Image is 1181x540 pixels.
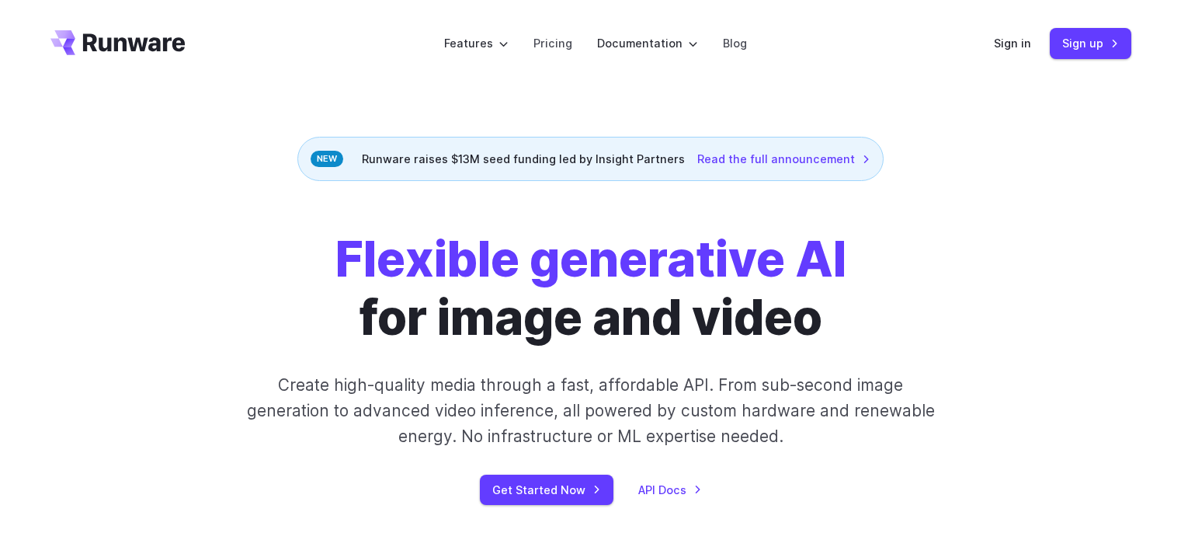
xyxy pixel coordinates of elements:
[335,231,846,347] h1: for image and video
[480,475,613,505] a: Get Started Now
[245,372,936,450] p: Create high-quality media through a fast, affordable API. From sub-second image generation to adv...
[994,34,1031,52] a: Sign in
[1050,28,1131,58] a: Sign up
[697,150,870,168] a: Read the full announcement
[297,137,884,181] div: Runware raises $13M seed funding led by Insight Partners
[533,34,572,52] a: Pricing
[444,34,509,52] label: Features
[638,481,702,499] a: API Docs
[723,34,747,52] a: Blog
[335,230,846,288] strong: Flexible generative AI
[597,34,698,52] label: Documentation
[50,30,186,55] a: Go to /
